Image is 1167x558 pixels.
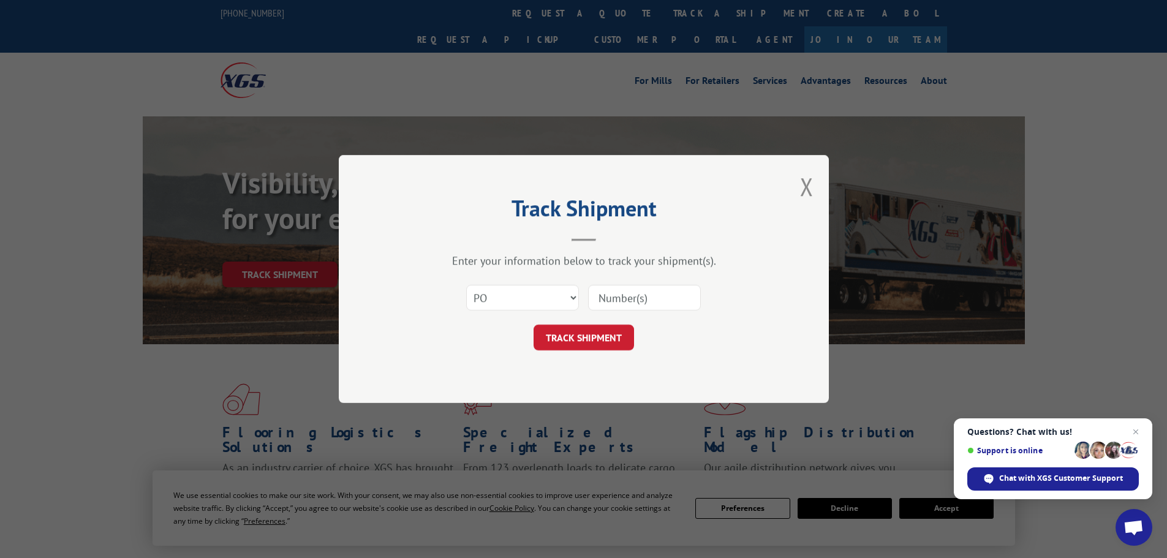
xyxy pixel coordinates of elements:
[1116,509,1152,546] div: Open chat
[967,446,1070,455] span: Support is online
[1128,424,1143,439] span: Close chat
[400,254,768,268] div: Enter your information below to track your shipment(s).
[967,427,1139,437] span: Questions? Chat with us!
[999,473,1123,484] span: Chat with XGS Customer Support
[800,170,814,203] button: Close modal
[588,285,701,311] input: Number(s)
[534,325,634,350] button: TRACK SHIPMENT
[400,200,768,223] h2: Track Shipment
[967,467,1139,491] div: Chat with XGS Customer Support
